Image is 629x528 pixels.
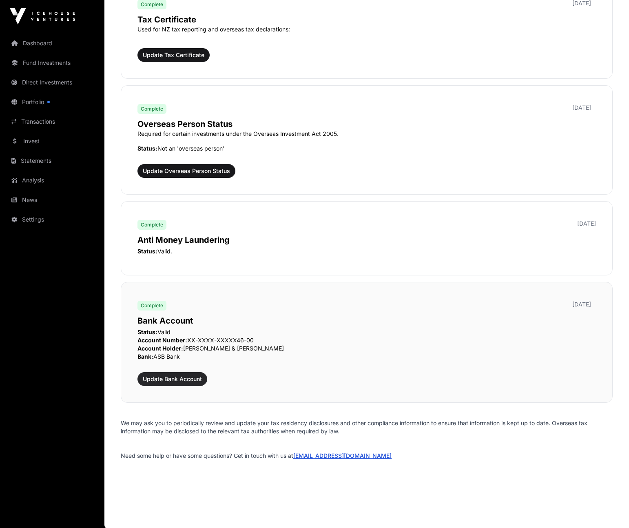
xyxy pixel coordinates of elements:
[137,353,153,360] span: Bank:
[141,302,163,309] span: Complete
[137,328,157,335] span: Status:
[121,452,613,460] p: Need some help or have some questions? Get in touch with us at
[143,375,202,383] span: Update Bank Account
[141,106,163,112] span: Complete
[143,51,204,59] span: Update Tax Certificate
[588,489,629,528] iframe: Chat Widget
[7,132,98,150] a: Invest
[137,234,596,246] p: Anti Money Laundering
[137,164,235,178] button: Update Overseas Person Status
[7,152,98,170] a: Statements
[572,104,591,112] p: [DATE]
[137,344,596,353] p: [PERSON_NAME] & [PERSON_NAME]
[10,8,75,24] img: Icehouse Ventures Logo
[141,1,163,8] span: Complete
[7,171,98,189] a: Analysis
[137,337,187,344] span: Account Number:
[137,25,596,33] p: Used for NZ tax reporting and overseas tax declarations:
[143,167,230,175] span: Update Overseas Person Status
[137,315,596,326] p: Bank Account
[7,191,98,209] a: News
[137,48,210,62] button: Update Tax Certificate
[577,220,596,228] p: [DATE]
[293,452,392,459] a: [EMAIL_ADDRESS][DOMAIN_NAME]
[137,336,596,344] p: XX-XXXX-XXXXX46-00
[572,300,591,308] p: [DATE]
[137,372,207,386] button: Update Bank Account
[137,353,596,361] p: ASB Bank
[137,14,596,25] p: Tax Certificate
[141,222,163,228] span: Complete
[7,54,98,72] a: Fund Investments
[7,211,98,229] a: Settings
[137,145,157,152] span: Status:
[137,248,157,255] span: Status:
[137,247,596,255] p: Valid.
[7,34,98,52] a: Dashboard
[137,328,596,336] p: Valid
[7,73,98,91] a: Direct Investments
[137,169,235,177] a: Update Overseas Person Status
[137,345,183,352] span: Account Holder:
[137,130,596,138] p: Required for certain investments under the Overseas Investment Act 2005.
[7,93,98,111] a: Portfolio
[137,144,596,153] p: Not an 'overseas person'
[121,419,613,435] p: We may ask you to periodically review and update your tax residency disclosures and other complia...
[137,377,207,385] a: Update Bank Account
[7,113,98,131] a: Transactions
[137,118,596,130] p: Overseas Person Status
